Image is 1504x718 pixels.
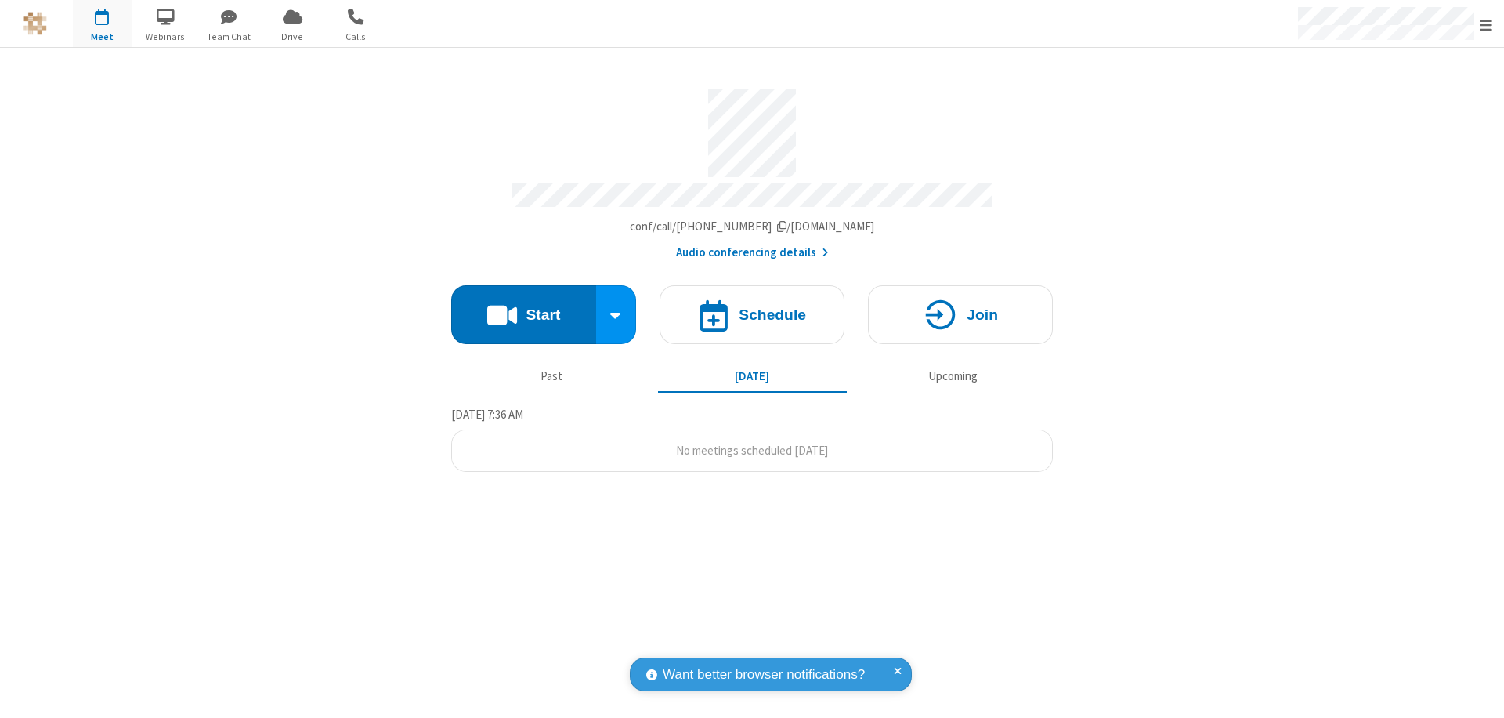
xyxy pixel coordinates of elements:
[327,30,385,44] span: Calls
[451,407,523,422] span: [DATE] 7:36 AM
[451,78,1053,262] section: Account details
[526,307,560,322] h4: Start
[23,12,47,35] img: QA Selenium DO NOT DELETE OR CHANGE
[630,218,875,236] button: Copy my meeting room linkCopy my meeting room link
[739,307,806,322] h4: Schedule
[658,361,847,391] button: [DATE]
[596,285,637,344] div: Start conference options
[73,30,132,44] span: Meet
[660,285,844,344] button: Schedule
[676,443,828,458] span: No meetings scheduled [DATE]
[676,244,829,262] button: Audio conferencing details
[868,285,1053,344] button: Join
[630,219,875,234] span: Copy my meeting room link
[1465,677,1492,707] iframe: Chat
[457,361,646,391] button: Past
[136,30,195,44] span: Webinars
[451,405,1053,473] section: Today's Meetings
[663,665,865,685] span: Want better browser notifications?
[859,361,1047,391] button: Upcoming
[451,285,596,344] button: Start
[200,30,258,44] span: Team Chat
[263,30,322,44] span: Drive
[967,307,998,322] h4: Join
